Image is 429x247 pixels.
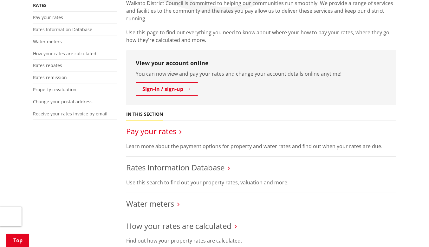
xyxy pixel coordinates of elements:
a: Rates [33,2,47,8]
a: Sign-in / sign-up [136,82,198,96]
a: Rates Information Database [33,26,92,32]
a: Pay your rates [33,14,63,20]
iframe: Messenger Launcher [400,220,423,243]
a: Water meters [126,198,174,209]
p: Use this page to find out everything you need to know about where your how to pay your rates, whe... [126,29,396,44]
p: You can now view and pay your rates and change your account details online anytime! [136,70,387,78]
h3: View your account online [136,60,387,67]
a: Rates rebates [33,62,62,68]
p: Find out how your property rates are calculated. [126,237,396,244]
a: Pay your rates [126,126,176,136]
a: Rates Information Database [126,162,224,173]
p: Use this search to find out your property rates, valuation and more. [126,179,396,186]
a: Receive your rates invoice by email [33,111,107,117]
a: Top [6,234,29,247]
p: Learn more about the payment options for property and water rates and find out when your rates ar... [126,142,396,150]
a: Rates remission [33,74,67,80]
a: How your rates are calculated [33,51,96,57]
a: Water meters [33,38,62,45]
a: Property revaluation [33,86,76,93]
h5: In this section [126,112,163,117]
a: Change your postal address [33,99,93,105]
a: How your rates are calculated [126,221,231,231]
